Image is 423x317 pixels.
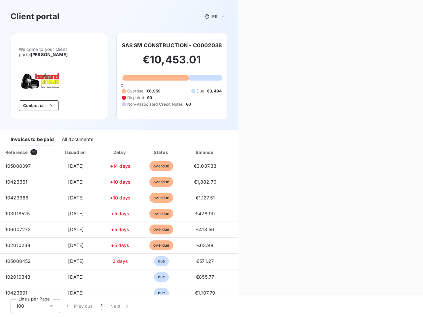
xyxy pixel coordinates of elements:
[122,53,222,73] h2: €10,453.01
[154,272,169,282] span: due
[101,149,139,156] div: Delay
[11,132,54,146] div: Invoices to be paid
[127,95,144,101] span: Disputed
[196,195,215,200] span: €1,127.51
[5,211,30,216] span: 103018525
[196,227,214,232] span: €418.56
[5,163,31,169] span: 105008397
[149,177,173,187] span: overdue
[127,88,144,94] span: Overdue
[31,52,68,57] span: [PERSON_NAME]
[207,88,222,94] span: €3,494
[68,179,84,185] span: [DATE]
[110,179,131,185] span: +10 days
[5,274,30,280] span: 102010343
[142,149,181,156] div: Status
[5,179,27,185] span: 10423361
[212,14,217,19] span: FR
[110,163,131,169] span: +14 days
[149,161,173,171] span: overdue
[149,225,173,234] span: overdue
[111,242,129,248] span: +5 days
[149,209,173,219] span: overdue
[146,88,161,94] span: €6,959
[5,227,31,232] span: 106007272
[53,149,99,156] div: Issued on
[195,211,215,216] span: €428.90
[68,290,84,296] span: [DATE]
[194,163,216,169] span: €3,037.33
[184,149,227,156] div: Balance
[147,95,152,101] span: €0
[68,274,84,280] span: [DATE]
[154,256,169,266] span: due
[149,240,173,250] span: overdue
[5,195,28,200] span: 10423368
[186,101,191,107] span: €0
[68,211,84,216] span: [DATE]
[122,41,222,49] h6: SAS SM CONSTRUCTION - C0002038
[196,258,214,264] span: €571.27
[68,163,84,169] span: [DATE]
[111,211,129,216] span: +5 days
[5,150,28,155] div: Reference
[11,11,59,22] h3: Client portal
[30,149,37,155] span: 11
[194,179,216,185] span: €1,882.70
[68,242,84,248] span: [DATE]
[62,132,93,146] div: All documents
[19,100,59,111] button: Contact us
[121,83,123,88] span: 0
[196,274,214,280] span: €855.77
[112,258,128,264] span: 0 days
[97,299,106,313] button: 1
[149,193,173,203] span: overdue
[68,195,84,200] span: [DATE]
[5,290,27,296] span: 10423691
[68,258,84,264] span: [DATE]
[111,227,129,232] span: +5 days
[110,195,131,200] span: +10 days
[127,101,183,107] span: Non-Associated Credit Notes
[5,258,31,264] span: 105008452
[68,227,84,232] span: [DATE]
[197,242,213,248] span: €63.98
[197,88,204,94] span: Due
[101,303,102,309] span: 1
[195,290,215,296] span: €1,107.79
[229,149,263,156] div: PDF
[5,242,30,248] span: 102010238
[19,73,61,90] img: Company logo
[106,299,134,313] button: Next
[154,288,169,298] span: due
[60,299,97,313] button: Previous
[19,47,100,57] span: Welcome to your client portal
[16,303,24,309] span: 100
